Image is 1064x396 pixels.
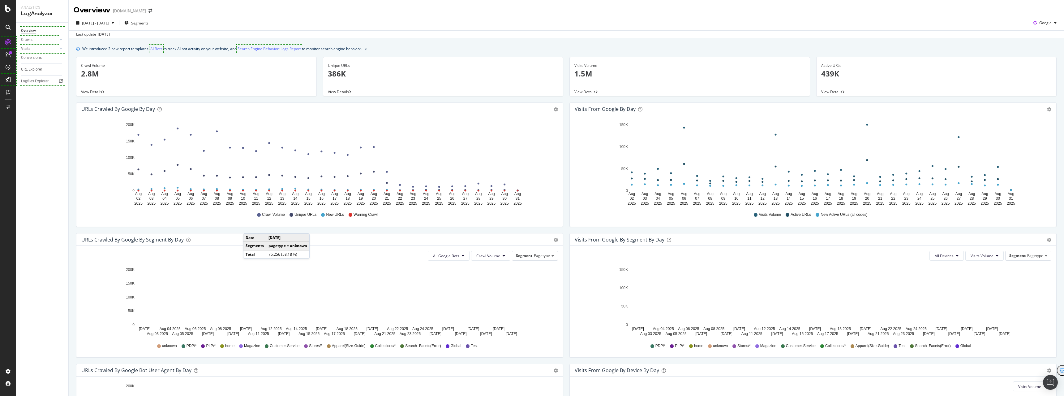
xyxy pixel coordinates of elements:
[771,201,780,206] text: 2025
[357,201,365,206] text: 2025
[641,201,649,206] text: 2025
[320,196,324,201] text: 16
[734,196,739,201] text: 10
[132,189,135,193] text: 0
[643,196,647,201] text: 03
[128,172,135,176] text: 50K
[147,201,156,206] text: 2025
[1043,375,1058,390] div: Open Intercom Messenger
[668,192,674,196] text: Aug
[721,196,726,201] text: 09
[500,201,509,206] text: 2025
[253,192,259,196] text: Aug
[81,106,155,112] div: URLs Crawled by Google by day
[293,196,298,201] text: 14
[943,196,948,201] text: 26
[291,201,299,206] text: 2025
[745,201,754,206] text: 2025
[213,192,220,196] text: Aug
[330,201,339,206] text: 2025
[798,192,805,196] text: Aug
[266,250,310,258] td: 75,256 (58.18 %)
[326,212,344,217] span: New URLs
[785,192,792,196] text: Aug
[280,196,285,201] text: 13
[554,238,558,242] div: gear
[626,323,628,327] text: 0
[226,201,234,206] text: 2025
[720,192,727,196] text: Aug
[82,20,109,26] span: [DATE] - [DATE]
[761,196,765,201] text: 12
[682,196,686,201] text: 06
[929,192,936,196] text: Aug
[126,155,135,160] text: 100K
[21,46,58,52] a: Visits
[1007,201,1015,206] text: 2025
[149,196,154,201] text: 03
[890,192,896,196] text: Aug
[262,212,285,217] span: Crawl Volume
[1031,18,1059,28] button: Google
[318,192,325,196] text: Aug
[971,253,993,259] span: Visits Volume
[433,253,459,259] span: All Google Bots
[81,120,556,206] div: A chart.
[619,145,628,149] text: 100K
[266,234,310,242] td: [DATE]
[891,196,895,201] text: 22
[471,251,510,261] button: Crawl Volume
[575,120,1049,206] svg: A chart.
[930,196,935,201] text: 25
[942,201,950,206] text: 2025
[574,63,805,68] div: Visits Volume
[708,196,712,201] text: 08
[161,201,169,206] text: 2025
[774,196,778,201] text: 13
[279,192,285,196] text: Aug
[850,201,858,206] text: 2025
[363,44,368,53] button: close banner
[476,196,481,201] text: 28
[410,192,416,196] text: Aug
[965,251,1004,261] button: Visits Volume
[733,192,740,196] text: Aug
[126,281,135,285] text: 150K
[316,327,328,331] text: [DATE]
[904,196,909,201] text: 23
[423,192,429,196] text: Aug
[916,192,923,196] text: Aug
[383,201,391,206] text: 2025
[489,196,494,201] text: 29
[135,192,142,196] text: Aug
[575,106,636,112] div: Visits from Google by day
[929,251,964,261] button: All Devices
[398,196,402,201] text: 22
[74,18,117,28] button: [DATE] - [DATE]
[187,192,194,196] text: Aug
[864,192,870,196] text: Aug
[397,192,403,196] text: Aug
[448,201,457,206] text: 2025
[693,201,701,206] text: 2025
[81,68,312,79] p: 2.8M
[21,78,49,85] div: Logfiles Explorer
[903,192,910,196] text: Aug
[630,196,634,201] text: 02
[384,192,390,196] text: Aug
[680,201,688,206] text: 2025
[694,192,700,196] text: Aug
[488,192,495,196] text: Aug
[759,192,766,196] text: Aug
[437,196,441,201] text: 25
[344,201,352,206] text: 2025
[449,192,455,196] text: Aug
[354,212,378,217] span: Warning Crawl
[21,78,64,85] a: Logfiles Explorer
[286,327,307,331] text: Aug 14 2025
[575,237,664,243] div: Visits from Google By Segment By Day
[266,242,310,250] td: pagetype = unknown
[955,192,962,196] text: Aug
[821,68,1052,79] p: 439K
